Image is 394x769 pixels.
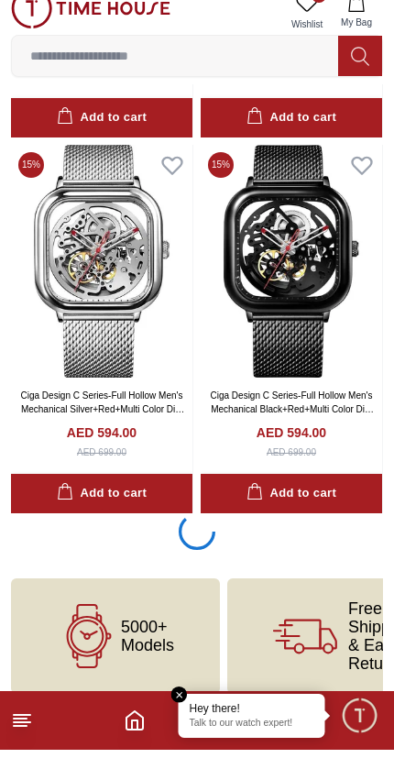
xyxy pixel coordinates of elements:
div: AED 699.00 [267,465,316,478]
div: Add to cart [57,502,147,523]
h4: AED 594.00 [257,443,326,461]
span: My Bag [334,35,379,49]
button: Add to cart [11,117,192,157]
a: Ciga Design C Series-Full Hollow Men's Mechanical Silver+Red+Multi Color Dial Watch - Z011-SISI-W13 [21,410,185,447]
a: Home [124,729,146,751]
span: 15 % [208,171,234,197]
div: AED 699.00 [77,465,126,478]
div: Chat Widget [340,715,380,755]
div: Add to cart [57,126,147,148]
em: Close tooltip [171,706,188,722]
img: Ciga Design C Series-Full Hollow Men's Mechanical Silver+Red+Multi Color Dial Watch - Z011-SISI-W13 [11,164,192,398]
button: Add to cart [201,493,382,533]
p: Talk to our watch expert! [190,737,314,750]
a: Ciga Design C Series-Full Hollow Men's Mechanical Black+Red+Multi Color Dial Watch - Z011-BLBL-W13 [211,410,375,447]
span: Wishlist [284,37,330,50]
span: 0 [312,7,326,22]
img: ... [11,7,170,48]
span: 15 % [18,171,44,197]
h4: AED 594.00 [67,443,137,461]
div: Add to cart [246,502,336,523]
div: Add to cart [246,126,336,148]
span: 5000+ Models [121,637,174,674]
button: Add to cart [201,117,382,157]
button: Add to cart [11,493,192,533]
button: My Bag [330,7,383,54]
a: 0Wishlist [284,7,330,54]
img: Ciga Design C Series-Full Hollow Men's Mechanical Black+Red+Multi Color Dial Watch - Z011-BLBL-W13 [201,164,382,398]
div: Hey there! [190,720,314,735]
